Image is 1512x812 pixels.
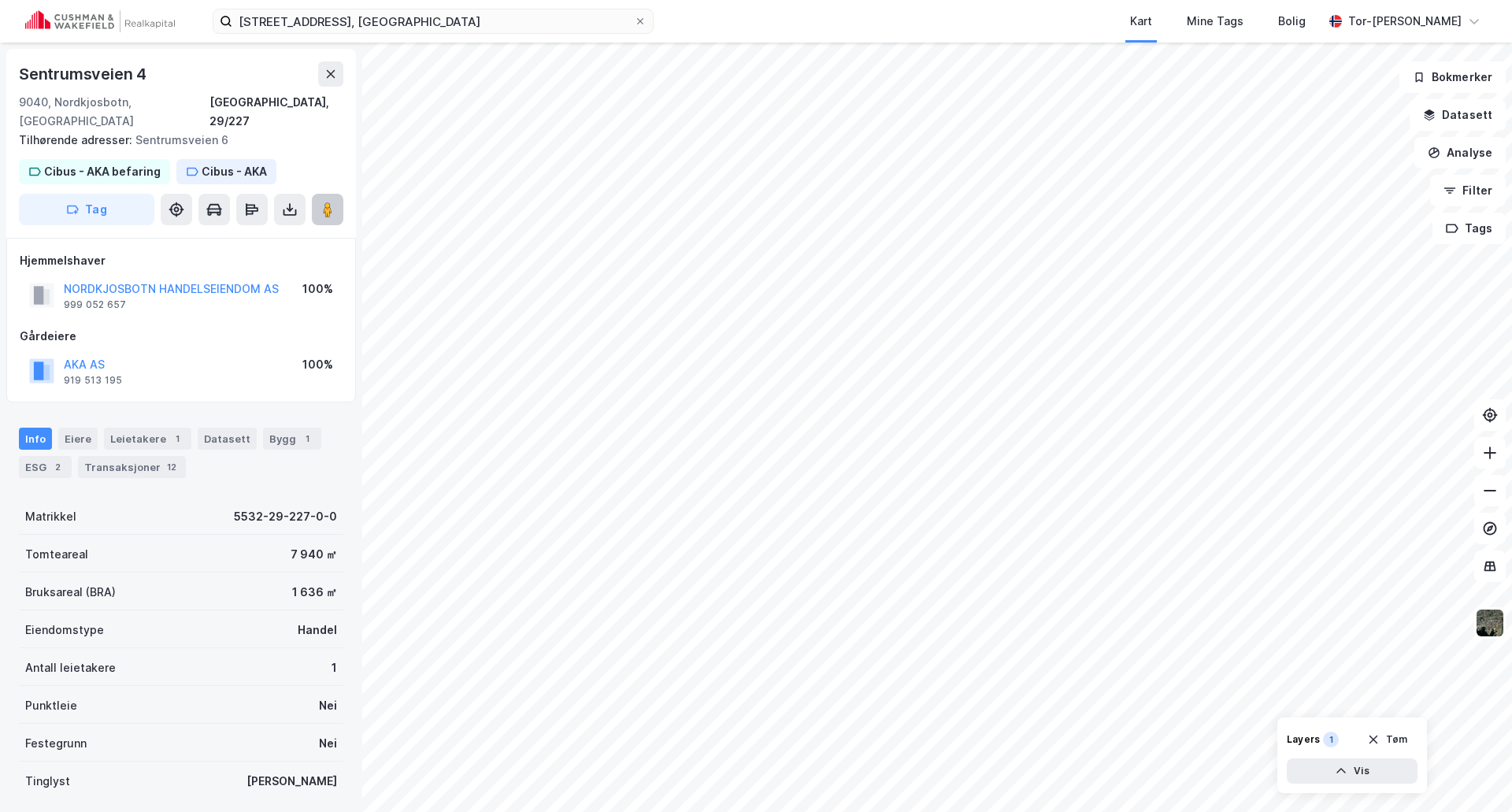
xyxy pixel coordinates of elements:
div: Gårdeiere [20,327,343,346]
button: Analyse [1414,137,1506,169]
div: Kontrollprogram for chat [1433,736,1512,812]
div: 1 636 ㎡ [292,583,337,602]
div: Datasett [198,428,257,450]
div: [PERSON_NAME] [246,772,337,791]
div: Hjemmelshaver [20,251,343,270]
div: Kart [1130,12,1152,31]
div: 100% [302,280,333,298]
div: ESG [19,456,72,478]
div: 5532-29-227-0-0 [234,507,337,526]
div: Matrikkel [25,507,76,526]
button: Tag [19,194,154,225]
div: Eiere [58,428,98,450]
div: Layers [1287,733,1320,746]
div: Transaksjoner [78,456,186,478]
iframe: Chat Widget [1433,736,1512,812]
div: Cibus - AKA befaring [44,162,161,181]
div: 1 [332,658,337,677]
div: Tinglyst [25,772,70,791]
input: Søk på adresse, matrikkel, gårdeiere, leietakere eller personer [232,9,634,33]
img: cushman-wakefield-realkapital-logo.202ea83816669bd177139c58696a8fa1.svg [25,10,175,32]
img: 9k= [1475,608,1505,638]
button: Tags [1432,213,1506,244]
div: 12 [164,459,180,475]
button: Datasett [1410,99,1506,131]
div: Eiendomstype [25,621,104,640]
div: Sentrumsveien 6 [19,131,331,150]
button: Tøm [1357,727,1417,752]
button: Bokmerker [1399,61,1506,93]
div: Antall leietakere [25,658,116,677]
div: Bruksareal (BRA) [25,583,116,602]
div: 9040, Nordkjosbotn, [GEOGRAPHIC_DATA] [19,93,209,131]
button: Vis [1287,758,1417,784]
div: 919 513 195 [64,374,122,387]
div: Sentrumsveien 4 [19,61,150,87]
div: Tomteareal [25,545,88,564]
div: Cibus - AKA [202,162,267,181]
div: 1 [1323,732,1339,747]
div: Bygg [263,428,321,450]
div: 999 052 657 [64,298,126,311]
div: Handel [298,621,337,640]
button: Filter [1430,175,1506,206]
div: 1 [299,431,315,447]
div: Nei [319,734,337,753]
div: Bolig [1278,12,1306,31]
span: Tilhørende adresser: [19,133,135,146]
div: [GEOGRAPHIC_DATA], 29/227 [209,93,343,131]
div: Festegrunn [25,734,87,753]
div: Nei [319,696,337,715]
div: Leietakere [104,428,191,450]
div: Mine Tags [1187,12,1243,31]
div: 1 [169,431,185,447]
div: 100% [302,355,333,374]
div: Tor-[PERSON_NAME] [1348,12,1462,31]
div: 2 [50,459,65,475]
div: Info [19,428,52,450]
div: 7 940 ㎡ [291,545,337,564]
div: Punktleie [25,696,77,715]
